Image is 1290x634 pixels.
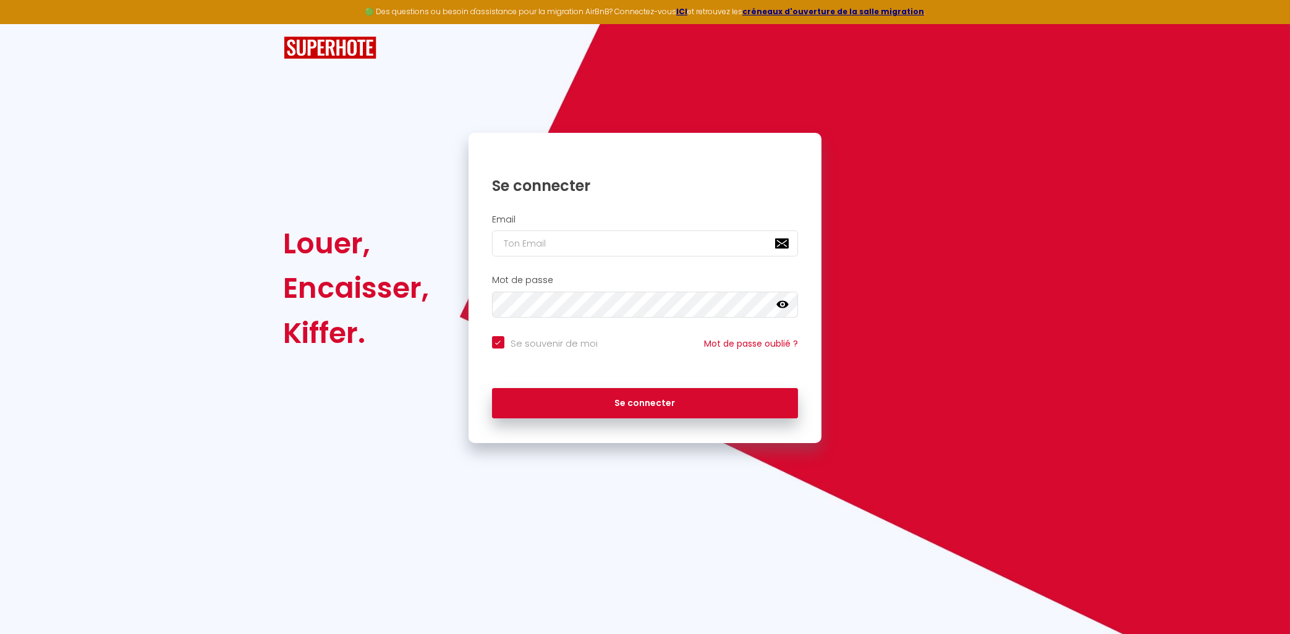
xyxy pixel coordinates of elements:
input: Ton Email [492,230,799,256]
a: Mot de passe oublié ? [704,337,798,350]
h1: Se connecter [492,176,799,195]
button: Se connecter [492,388,799,419]
h2: Mot de passe [492,275,799,285]
a: créneaux d'ouverture de la salle migration [742,6,924,17]
a: ICI [676,6,687,17]
img: SuperHote logo [284,36,376,59]
div: Kiffer. [284,311,430,355]
h2: Email [492,214,799,225]
div: Encaisser, [284,266,430,310]
div: Louer, [284,221,430,266]
button: Ouvrir le widget de chat LiveChat [10,5,47,42]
